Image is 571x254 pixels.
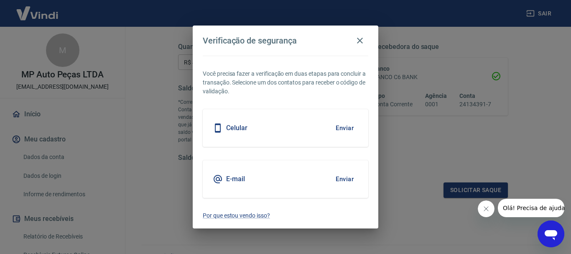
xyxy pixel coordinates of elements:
button: Enviar [331,119,358,137]
iframe: Fechar mensagem [478,200,495,217]
h5: E-mail [226,175,245,183]
iframe: Mensagem da empresa [498,199,564,217]
span: Olá! Precisa de ajuda? [5,6,70,13]
a: Por que estou vendo isso? [203,211,368,220]
iframe: Botão para abrir a janela de mensagens [538,221,564,247]
h5: Celular [226,124,247,132]
p: Você precisa fazer a verificação em duas etapas para concluir a transação. Selecione um dos conta... [203,69,368,96]
button: Enviar [331,170,358,188]
h4: Verificação de segurança [203,36,297,46]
